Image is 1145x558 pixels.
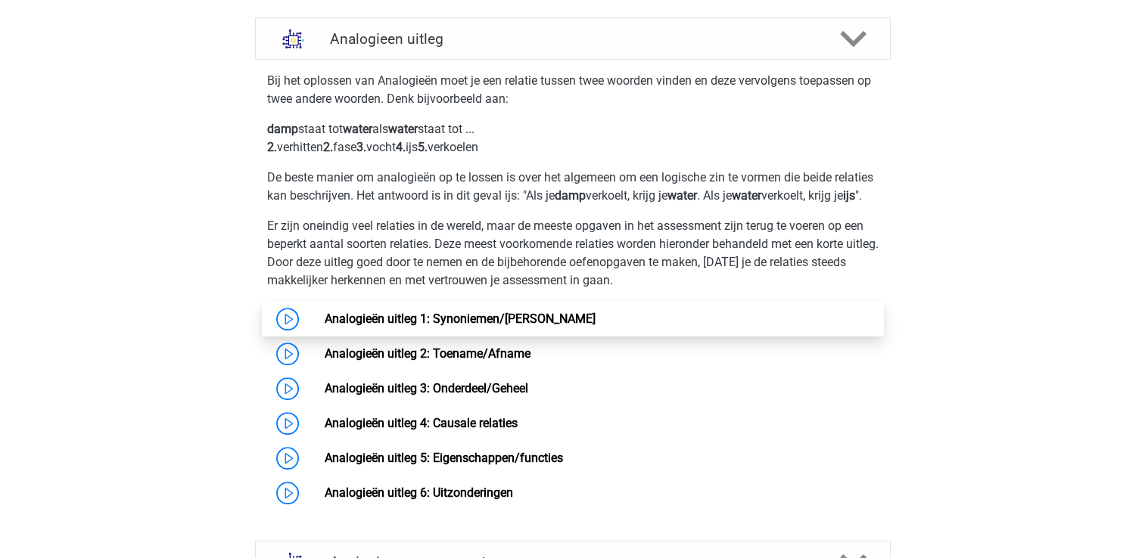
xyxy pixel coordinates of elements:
[356,140,366,154] b: 3.
[267,120,879,157] p: staat tot als staat tot ... verhitten fase vocht ijs verkoelen
[325,485,513,500] a: Analogieën uitleg 6: Uitzonderingen
[325,416,518,430] a: Analogieën uitleg 4: Causale relaties
[396,140,406,154] b: 4.
[274,20,313,58] img: analogieen uitleg
[267,72,879,108] p: Bij het oplossen van Analogieën moet je een relatie tussen twee woorden vinden en deze vervolgens...
[843,188,855,203] b: ijs
[667,188,697,203] b: water
[323,140,333,154] b: 2.
[388,122,418,136] b: water
[325,381,528,395] a: Analogieën uitleg 3: Onderdeel/Geheel
[267,140,277,154] b: 2.
[330,30,816,48] h4: Analogieen uitleg
[343,122,372,136] b: water
[325,346,530,361] a: Analogieën uitleg 2: Toename/Afname
[267,217,879,290] p: Er zijn oneindig veel relaties in de wereld, maar de meeste opgaven in het assessment zijn terug ...
[732,188,761,203] b: water
[249,17,897,60] a: uitleg Analogieen uitleg
[325,312,596,326] a: Analogieën uitleg 1: Synoniemen/[PERSON_NAME]
[555,188,586,203] b: damp
[267,169,879,205] p: De beste manier om analogieën op te lossen is over het algemeen om een logische zin te vormen die...
[267,122,298,136] b: damp
[325,451,563,465] a: Analogieën uitleg 5: Eigenschappen/functies
[418,140,428,154] b: 5.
